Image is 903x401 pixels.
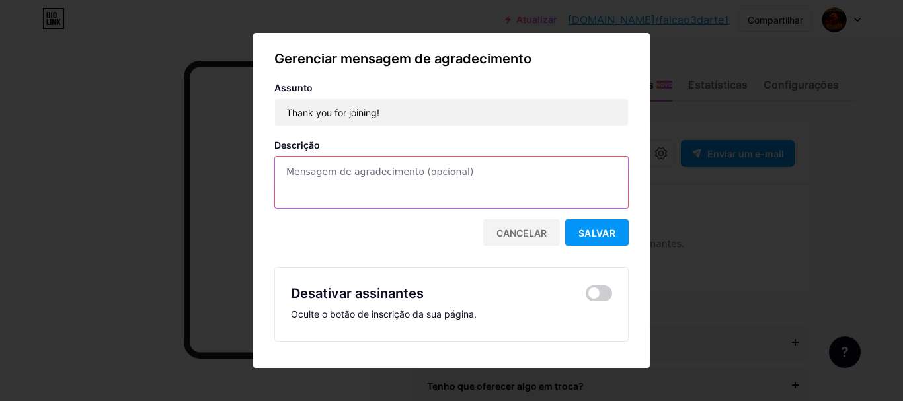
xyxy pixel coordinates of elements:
[291,285,424,301] font: Desativar assinantes
[565,219,629,246] button: Salvar
[275,99,628,126] input: Obrigado por participar
[274,51,531,67] font: Gerenciar mensagem de agradecimento
[496,227,547,238] font: Cancelar
[578,227,615,238] font: Salvar
[291,309,477,320] font: Oculte o botão de inscrição da sua página.
[274,139,320,151] font: Descrição
[274,82,313,93] font: Assunto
